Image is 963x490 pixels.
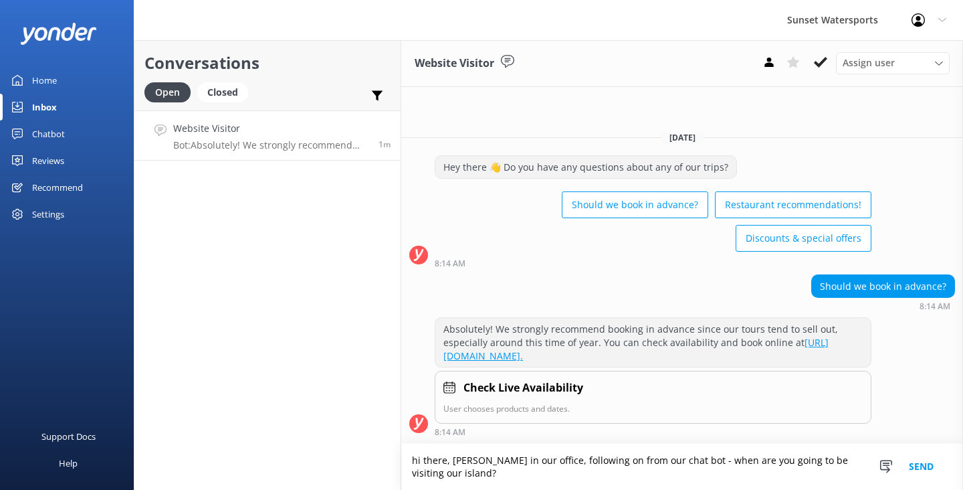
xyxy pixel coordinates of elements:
h2: Conversations [144,50,391,76]
div: Sep 12 2025 08:14pm (UTC -05:00) America/Cancun [811,301,955,311]
div: Help [59,450,78,477]
span: Assign user [843,56,895,70]
img: yonder-white-logo.png [20,23,97,45]
div: Closed [197,82,248,102]
textarea: hi there, [PERSON_NAME] in our office, following on from our chat bot - when are you going to be ... [401,444,963,490]
div: Inbox [32,94,57,120]
button: Send [896,444,946,490]
div: Reviews [32,147,64,174]
button: Discounts & special offers [736,225,871,252]
strong: 8:14 AM [435,260,465,268]
button: Should we book in advance? [562,191,708,218]
span: [DATE] [661,132,704,143]
div: Sep 12 2025 08:14pm (UTC -05:00) America/Cancun [435,427,871,436]
a: Closed [197,84,255,99]
h4: Website Visitor [173,121,368,136]
strong: 8:14 AM [920,303,950,311]
div: Settings [32,201,64,228]
div: Absolutely! We strongly recommend booking in advance since our tours tend to sell out, especially... [435,318,871,367]
a: Open [144,84,197,99]
a: Website VisitorBot:Absolutely! We strongly recommend booking in advance since our tours tend to s... [134,110,401,161]
button: Restaurant recommendations! [715,191,871,218]
div: Hey there 👋 Do you have any questions about any of our trips? [435,156,736,179]
h4: Check Live Availability [463,380,583,397]
p: User chooses products and dates. [443,402,863,415]
p: Bot: Absolutely! We strongly recommend booking in advance since our tours tend to sell out, espec... [173,139,368,151]
div: Assign User [836,52,950,74]
div: Support Docs [41,423,96,450]
div: Open [144,82,191,102]
div: Sep 12 2025 08:14pm (UTC -05:00) America/Cancun [435,258,871,268]
a: [URL][DOMAIN_NAME]. [443,336,829,362]
span: Sep 12 2025 08:14pm (UTC -05:00) America/Cancun [379,139,391,150]
strong: 8:14 AM [435,428,465,436]
h3: Website Visitor [415,55,494,72]
div: Recommend [32,174,83,201]
div: Home [32,67,57,94]
div: Should we book in advance? [812,275,954,298]
div: Chatbot [32,120,65,147]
